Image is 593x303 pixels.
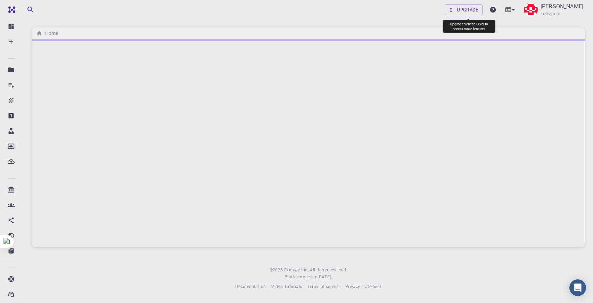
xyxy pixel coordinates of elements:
[445,4,483,15] a: Upgrade
[235,284,266,289] span: Documentation
[285,273,318,280] span: Platform version
[307,283,339,290] a: Terms of service
[284,267,308,273] a: Exabyte Inc.
[524,3,538,17] img: Kaushal Konde
[271,284,302,289] span: Video Tutorials
[42,30,58,37] h6: Home
[345,283,381,290] a: Privacy statement
[345,284,381,289] span: Privacy statement
[270,267,284,273] span: © 2025
[284,267,308,272] span: Exabyte Inc.
[6,6,15,13] img: logo
[541,2,583,10] p: [PERSON_NAME]
[307,284,339,289] span: Terms of service
[235,283,266,290] a: Documentation
[318,274,332,279] span: [DATE] .
[271,283,302,290] a: Video Tutorials
[318,273,332,280] a: [DATE].
[541,10,560,17] span: Individual
[35,30,59,37] nav: breadcrumb
[569,279,586,296] div: Open Intercom Messenger
[310,267,347,273] span: All rights reserved.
